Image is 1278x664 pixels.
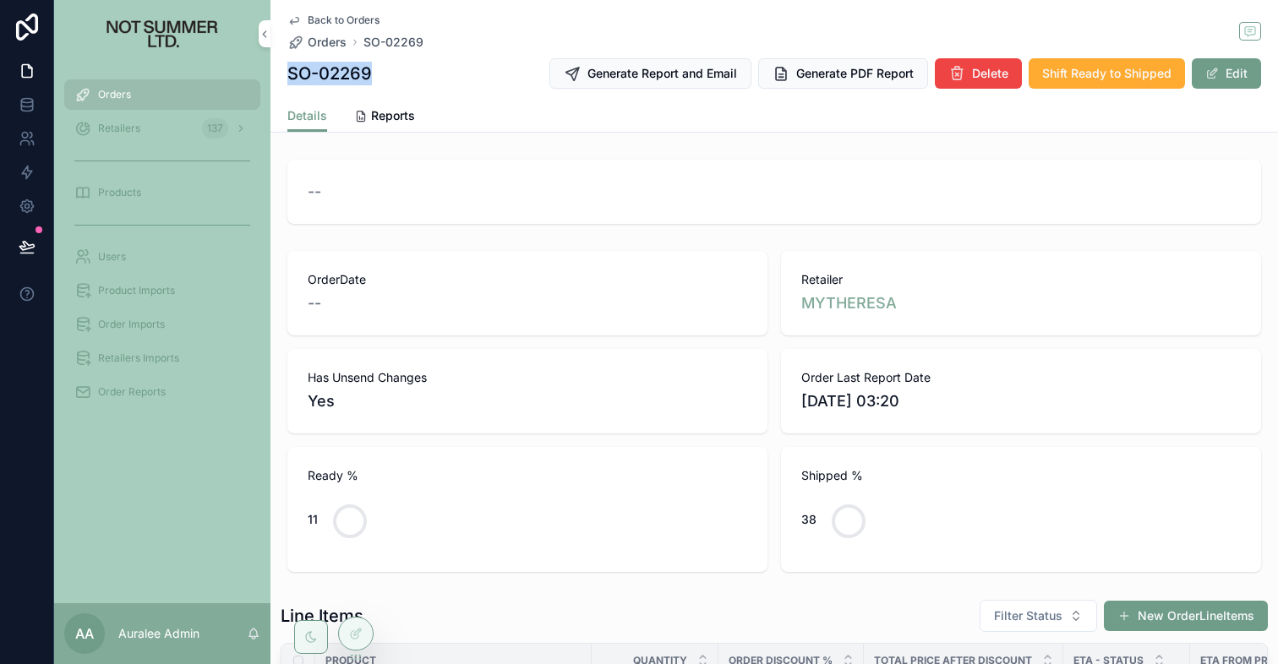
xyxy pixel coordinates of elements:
[972,65,1008,82] span: Delete
[801,271,1241,288] span: Retailer
[354,101,415,134] a: Reports
[64,242,260,272] a: Users
[1192,58,1261,89] button: Edit
[308,14,380,27] span: Back to Orders
[64,343,260,373] a: Retailers Imports
[98,351,179,365] span: Retailers Imports
[54,68,270,429] div: scrollable content
[78,20,248,47] img: App logo
[308,34,347,51] span: Orders
[287,107,327,124] span: Details
[98,122,140,135] span: Retailers
[801,389,1241,413] span: [DATE] 03:20
[98,250,126,264] span: Users
[1029,58,1185,89] button: Shift Ready to Shipped
[281,604,363,628] h1: Line Items
[801,291,897,315] a: MYTHERESA
[64,113,260,144] a: Retailers137
[994,607,1062,624] span: Filter Status
[308,271,747,288] span: OrderDate
[64,309,260,340] a: Order Imports
[64,79,260,110] a: Orders
[587,65,737,82] span: Generate Report and Email
[308,503,318,536] div: 11
[549,58,751,89] button: Generate Report and Email
[308,180,321,204] span: --
[801,503,816,536] div: 38
[98,385,166,399] span: Order Reports
[796,65,914,82] span: Generate PDF Report
[371,107,415,124] span: Reports
[758,58,928,89] button: Generate PDF Report
[287,14,380,27] a: Back to Orders
[308,389,747,413] span: Yes
[801,467,1241,484] span: Shipped %
[308,291,321,315] span: --
[98,318,165,331] span: Order Imports
[98,88,131,101] span: Orders
[75,623,94,644] span: AA
[118,625,199,642] p: Auralee Admin
[98,186,141,199] span: Products
[202,118,228,139] div: 137
[935,58,1022,89] button: Delete
[1042,65,1171,82] span: Shift Ready to Shipped
[801,369,1241,386] span: Order Last Report Date
[308,369,747,386] span: Has Unsend Changes
[64,177,260,208] a: Products
[308,467,747,484] span: Ready %
[287,34,347,51] a: Orders
[98,284,175,297] span: Product Imports
[287,62,372,85] h1: SO-02269
[363,34,423,51] a: SO-02269
[64,377,260,407] a: Order Reports
[1104,601,1268,631] button: New OrderLineItems
[64,275,260,306] a: Product Imports
[287,101,327,133] a: Details
[980,600,1097,632] button: Select Button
